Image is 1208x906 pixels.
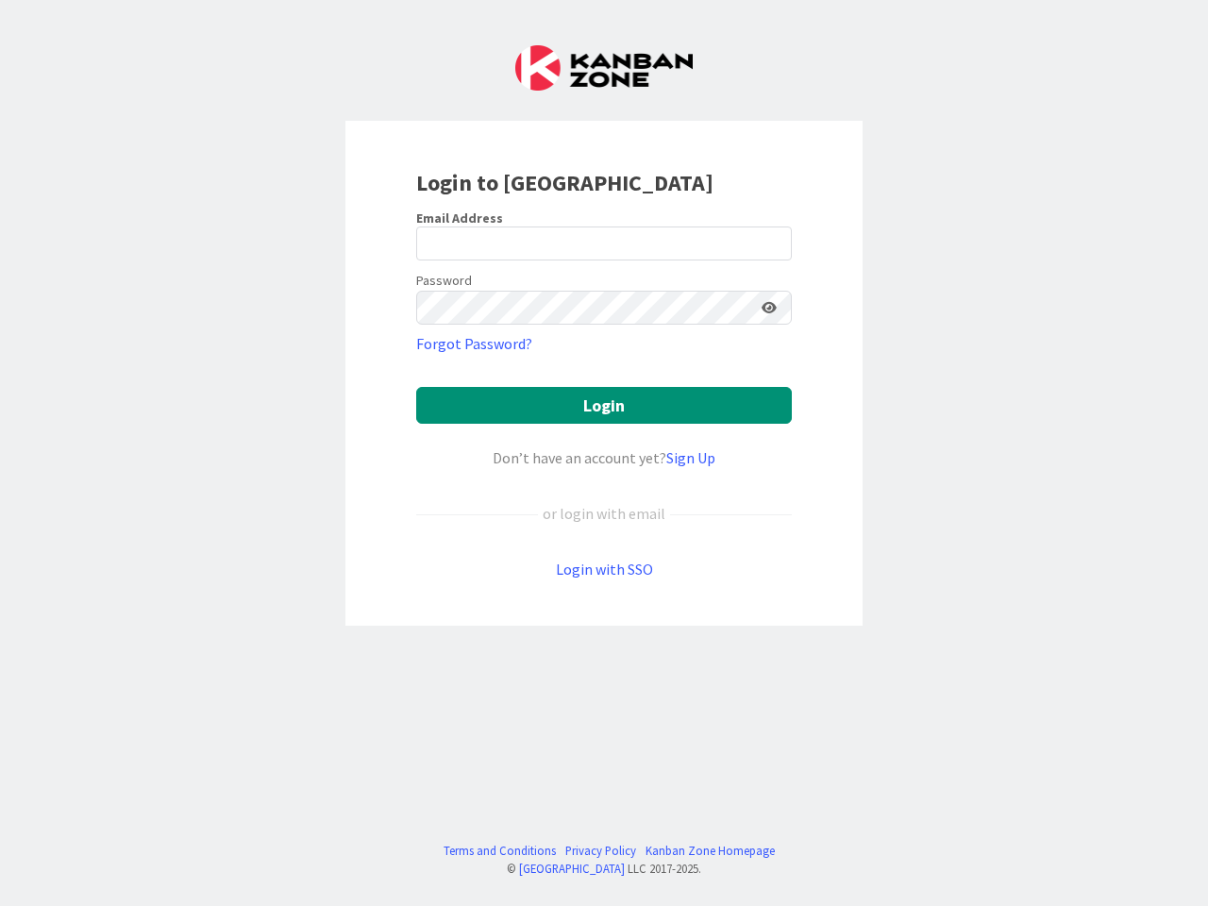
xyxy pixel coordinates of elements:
a: Forgot Password? [416,332,532,355]
a: [GEOGRAPHIC_DATA] [519,861,625,876]
img: Kanban Zone [515,45,693,91]
label: Email Address [416,210,503,226]
a: Login with SSO [556,560,653,579]
label: Password [416,271,472,291]
div: Don’t have an account yet? [416,446,792,469]
button: Login [416,387,792,424]
a: Privacy Policy [565,842,636,860]
div: © LLC 2017- 2025 . [434,860,775,878]
a: Terms and Conditions [444,842,556,860]
a: Sign Up [666,448,715,467]
div: or login with email [538,502,670,525]
a: Kanban Zone Homepage [646,842,775,860]
b: Login to [GEOGRAPHIC_DATA] [416,168,713,197]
